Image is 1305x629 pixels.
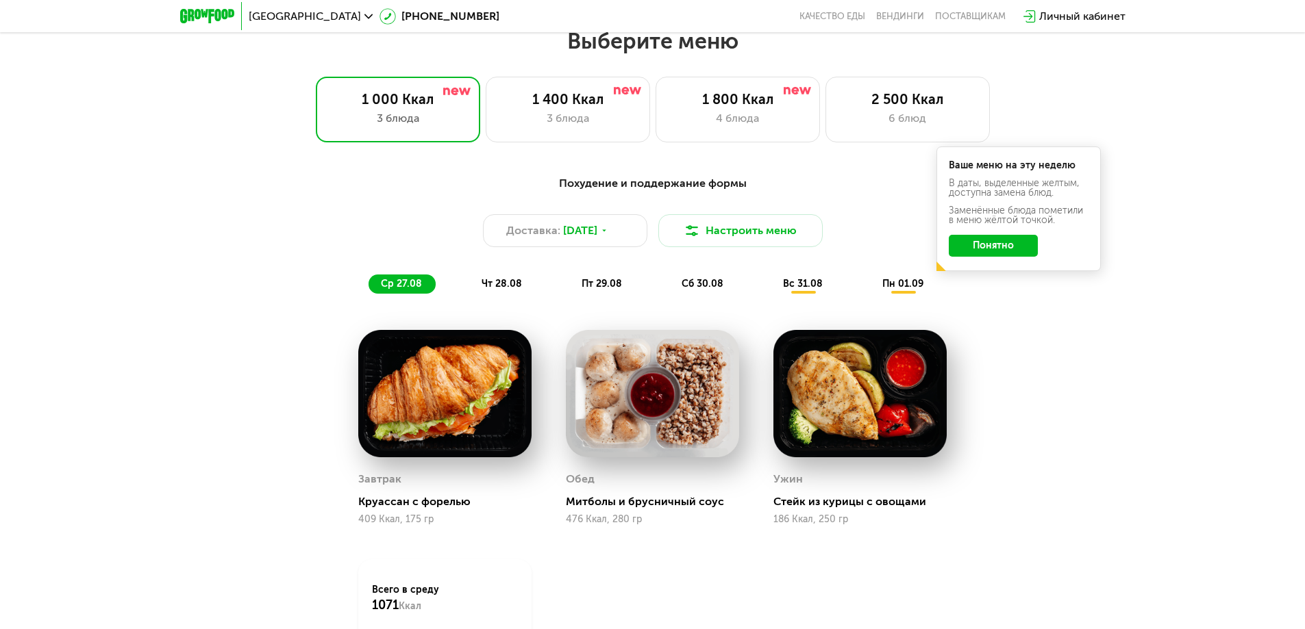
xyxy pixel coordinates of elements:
span: Доставка: [506,222,560,239]
div: поставщикам [935,11,1006,22]
a: [PHONE_NUMBER] [380,8,499,25]
div: 1 000 Ккал [330,91,466,107]
span: Ккал [399,600,421,612]
div: Стейк из курицы с овощами [773,495,958,509]
div: Личный кабинет [1039,8,1126,25]
span: 1071 [372,598,399,613]
span: [GEOGRAPHIC_DATA] [249,11,361,22]
div: В даты, выделенные желтым, доступна замена блюд. [949,179,1089,198]
span: сб 30.08 [682,278,723,290]
button: Настроить меню [658,214,823,247]
div: 186 Ккал, 250 гр [773,514,947,525]
div: Похудение и поддержание формы [247,175,1058,192]
div: 476 Ккал, 280 гр [566,514,739,525]
div: Круассан с форелью [358,495,543,509]
div: 1 400 Ккал [500,91,636,107]
span: ср 27.08 [381,278,422,290]
span: пт 29.08 [582,278,622,290]
div: Завтрак [358,469,401,489]
span: чт 28.08 [482,278,522,290]
div: Ваше меню на эту неделю [949,161,1089,170]
a: Качество еды [799,11,865,22]
div: 6 блюд [840,110,975,127]
div: 3 блюда [330,110,466,127]
button: Понятно [949,235,1038,257]
a: Вендинги [876,11,924,22]
div: Митболы и брусничный соус [566,495,750,509]
div: Обед [566,469,595,489]
div: Всего в среду [372,583,518,613]
span: вс 31.08 [783,278,823,290]
div: 3 блюда [500,110,636,127]
span: пн 01.09 [882,278,923,290]
div: 1 800 Ккал [670,91,806,107]
div: 2 500 Ккал [840,91,975,107]
h2: Выберите меню [44,27,1261,55]
div: 4 блюда [670,110,806,127]
div: 409 Ккал, 175 гр [358,514,532,525]
span: [DATE] [563,222,597,239]
div: Ужин [773,469,803,489]
div: Заменённые блюда пометили в меню жёлтой точкой. [949,206,1089,225]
